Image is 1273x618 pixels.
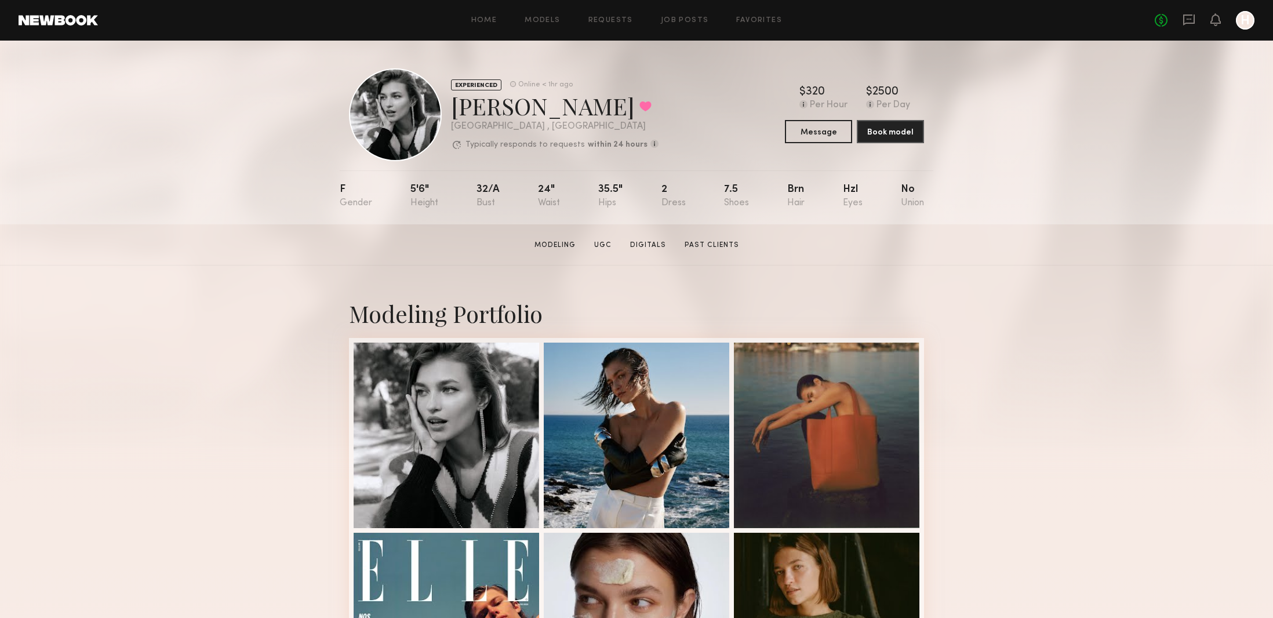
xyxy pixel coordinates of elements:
div: No [901,184,924,208]
div: F [340,184,372,208]
a: Modeling [530,240,580,250]
div: EXPERIENCED [451,79,501,90]
div: 24" [538,184,560,208]
div: $ [866,86,872,98]
div: 5'6" [410,184,438,208]
div: 320 [806,86,825,98]
p: Typically responds to requests [465,141,585,149]
a: Home [471,17,497,24]
div: 35.5" [598,184,623,208]
div: Per Hour [810,100,848,111]
div: [GEOGRAPHIC_DATA] , [GEOGRAPHIC_DATA] [451,122,659,132]
a: Job Posts [661,17,709,24]
div: 2 [661,184,686,208]
div: Modeling Portfolio [349,298,924,329]
a: Requests [588,17,633,24]
div: $ [799,86,806,98]
div: Per Day [876,100,910,111]
div: [PERSON_NAME] [451,90,659,121]
a: Favorites [736,17,782,24]
div: Online < 1hr ago [518,81,573,89]
div: Brn [787,184,805,208]
a: Past Clients [680,240,744,250]
div: 2500 [872,86,899,98]
div: 7.5 [724,184,749,208]
b: within 24 hours [588,141,648,149]
a: H [1236,11,1254,30]
div: 32/a [477,184,500,208]
a: Models [525,17,560,24]
a: Digitals [625,240,671,250]
a: UGC [590,240,616,250]
button: Message [785,120,852,143]
button: Book model [857,120,924,143]
div: Hzl [843,184,863,208]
